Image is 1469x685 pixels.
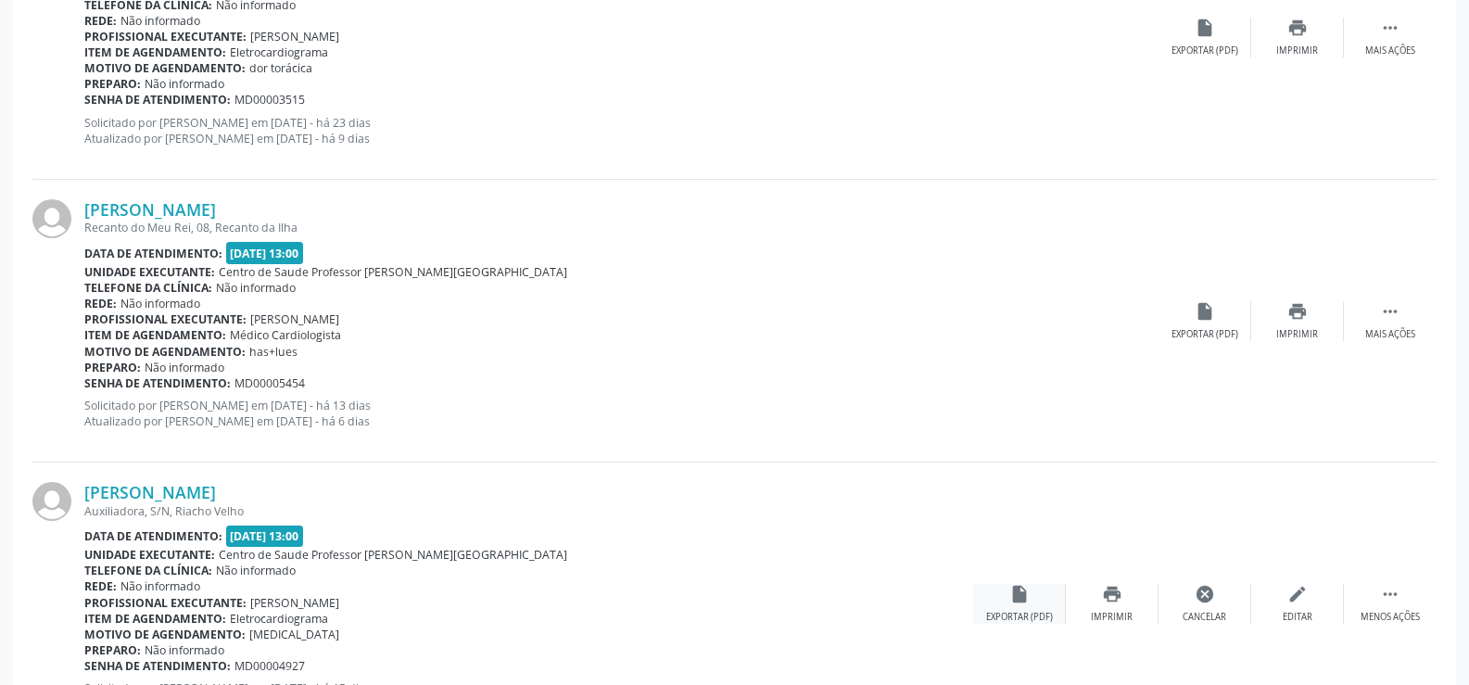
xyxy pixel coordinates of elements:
[1283,611,1312,624] div: Editar
[84,76,141,92] b: Preparo:
[226,526,304,547] span: [DATE] 13:00
[120,13,200,29] span: Não informado
[120,578,200,594] span: Não informado
[84,611,226,627] b: Item de agendamento:
[1102,584,1122,604] i: print
[250,595,339,611] span: [PERSON_NAME]
[84,528,222,544] b: Data de atendimento:
[84,563,212,578] b: Telefone da clínica:
[1195,18,1215,38] i: insert_drive_file
[234,375,305,391] span: MD00005454
[145,642,224,658] span: Não informado
[1195,301,1215,322] i: insert_drive_file
[1380,584,1400,604] i: 
[986,611,1053,624] div: Exportar (PDF)
[84,296,117,311] b: Rede:
[216,563,296,578] span: Não informado
[32,482,71,521] img: img
[1365,328,1415,341] div: Mais ações
[1171,328,1238,341] div: Exportar (PDF)
[226,242,304,263] span: [DATE] 13:00
[84,344,246,360] b: Motivo de agendamento:
[1287,301,1308,322] i: print
[1287,18,1308,38] i: print
[84,547,215,563] b: Unidade executante:
[1287,584,1308,604] i: edit
[1009,584,1030,604] i: insert_drive_file
[1276,328,1318,341] div: Imprimir
[84,595,247,611] b: Profissional executante:
[32,199,71,238] img: img
[84,264,215,280] b: Unidade executante:
[84,246,222,261] b: Data de atendimento:
[84,199,216,220] a: [PERSON_NAME]
[1361,611,1420,624] div: Menos ações
[84,92,231,108] b: Senha de atendimento:
[230,44,328,60] span: Eletrocardiograma
[216,280,296,296] span: Não informado
[84,327,226,343] b: Item de agendamento:
[219,264,567,280] span: Centro de Saude Professor [PERSON_NAME][GEOGRAPHIC_DATA]
[1276,44,1318,57] div: Imprimir
[250,29,339,44] span: [PERSON_NAME]
[84,482,216,502] a: [PERSON_NAME]
[84,29,247,44] b: Profissional executante:
[250,311,339,327] span: [PERSON_NAME]
[84,13,117,29] b: Rede:
[84,398,1159,429] p: Solicitado por [PERSON_NAME] em [DATE] - há 13 dias Atualizado por [PERSON_NAME] em [DATE] - há 6...
[1195,584,1215,604] i: cancel
[249,344,298,360] span: has+lues
[1171,44,1238,57] div: Exportar (PDF)
[84,627,246,642] b: Motivo de agendamento:
[84,658,231,674] b: Senha de atendimento:
[230,327,341,343] span: Médico Cardiologista
[84,280,212,296] b: Telefone da clínica:
[84,44,226,60] b: Item de agendamento:
[230,611,328,627] span: Eletrocardiograma
[84,503,973,519] div: Auxiliadora, S/N, Riacho Velho
[1091,611,1133,624] div: Imprimir
[1365,44,1415,57] div: Mais ações
[1380,18,1400,38] i: 
[84,578,117,594] b: Rede:
[249,60,312,76] span: dor torácica
[84,360,141,375] b: Preparo:
[249,627,339,642] span: [MEDICAL_DATA]
[84,60,246,76] b: Motivo de agendamento:
[1183,611,1226,624] div: Cancelar
[84,220,1159,235] div: Recanto do Meu Rei, 08, Recanto da Ilha
[84,642,141,658] b: Preparo:
[1380,301,1400,322] i: 
[145,360,224,375] span: Não informado
[219,547,567,563] span: Centro de Saude Professor [PERSON_NAME][GEOGRAPHIC_DATA]
[84,311,247,327] b: Profissional executante:
[145,76,224,92] span: Não informado
[234,92,305,108] span: MD00003515
[120,296,200,311] span: Não informado
[84,375,231,391] b: Senha de atendimento:
[234,658,305,674] span: MD00004927
[84,115,1159,146] p: Solicitado por [PERSON_NAME] em [DATE] - há 23 dias Atualizado por [PERSON_NAME] em [DATE] - há 9...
